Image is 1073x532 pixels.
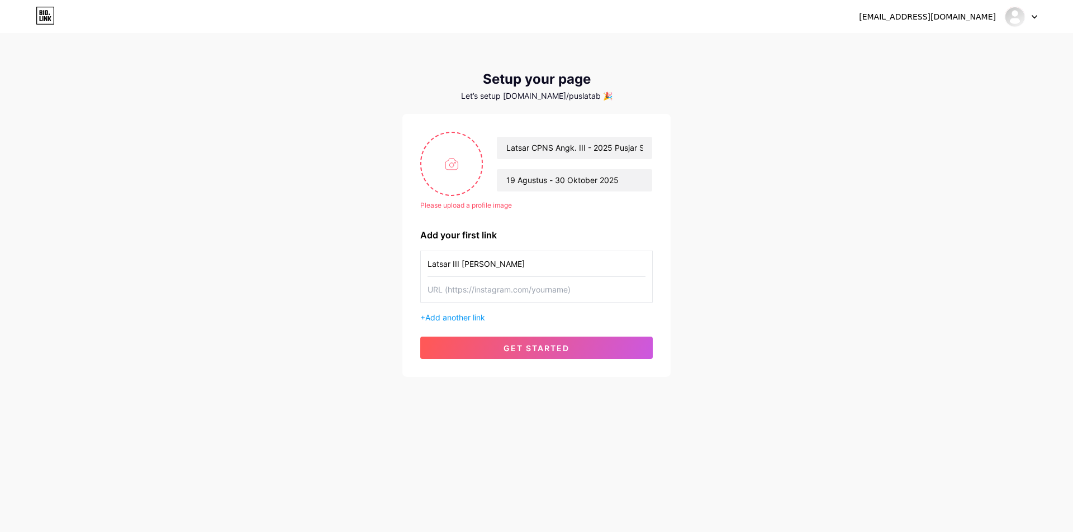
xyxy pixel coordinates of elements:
[504,343,569,353] span: get started
[425,313,485,322] span: Add another link
[420,200,653,210] div: Please upload a profile image
[420,337,653,359] button: get started
[420,228,653,242] div: Add your first link
[428,277,645,302] input: URL (https://instagram.com/yourname)
[420,311,653,323] div: +
[402,92,671,100] div: Let’s setup [DOMAIN_NAME]/puslatab 🎉
[497,169,652,191] input: bio
[428,251,645,276] input: Link name (My Instagram)
[402,71,671,87] div: Setup your page
[1004,6,1025,27] img: Puslatabang KDOD 5
[497,137,652,159] input: Your name
[859,11,996,23] div: [EMAIL_ADDRESS][DOMAIN_NAME]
